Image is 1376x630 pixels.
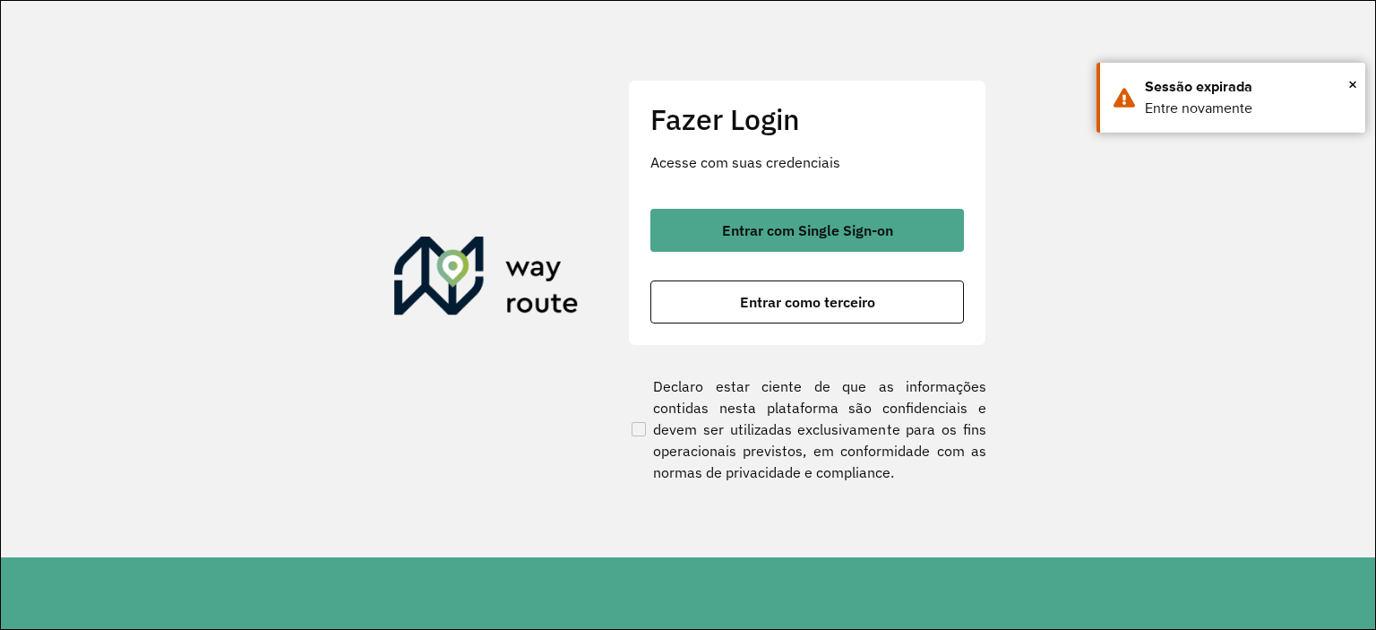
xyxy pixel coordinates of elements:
span: Entrar com Single Sign-on [722,223,893,237]
button: Close [1348,71,1357,98]
button: button [650,209,964,252]
p: Acesse com suas credenciais [650,151,964,173]
button: button [650,280,964,324]
span: Entrar como terceiro [740,295,875,309]
h2: Fazer Login [650,102,964,136]
div: Sessão expirada [1145,76,1352,98]
label: Declaro estar ciente de que as informações contidas nesta plataforma são confidenciais e devem se... [628,375,986,483]
img: Roteirizador AmbevTech [394,237,579,323]
span: × [1348,71,1357,98]
div: Entre novamente [1145,98,1352,119]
